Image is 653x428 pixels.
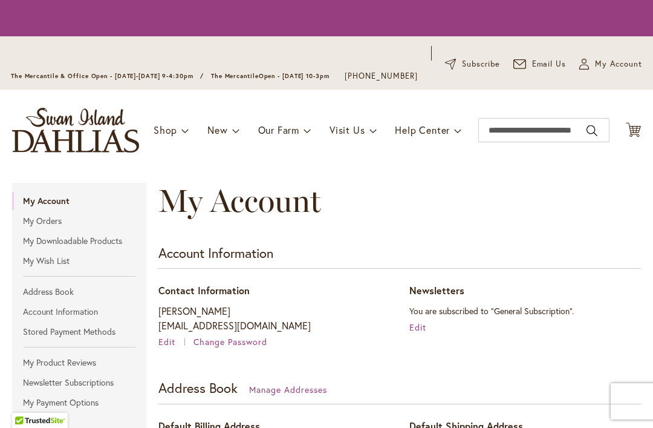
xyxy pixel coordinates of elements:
strong: My Account [12,192,146,210]
a: My Wish List [12,252,146,270]
span: Contact Information [158,284,250,297]
a: [PHONE_NUMBER] [345,70,418,82]
a: Manage Addresses [249,384,327,395]
a: Change Password [193,336,267,347]
a: Account Information [12,303,146,321]
span: New [207,123,227,136]
span: The Mercantile & Office Open - [DATE]-[DATE] 9-4:30pm / The Mercantile [11,72,259,80]
a: store logo [12,108,139,153]
span: Email Us [532,58,567,70]
span: My Account [595,58,642,70]
span: Our Farm [258,123,299,136]
span: My Account [158,182,321,220]
strong: Address Book [158,379,238,397]
a: My Product Reviews [12,354,146,372]
a: My Orders [12,212,146,230]
strong: Account Information [158,244,273,262]
a: Newsletter Subscriptions [12,374,146,392]
a: Subscribe [445,58,500,70]
p: You are subscribed to "General Subscription". [409,304,641,318]
a: My Payment Options [12,393,146,412]
a: My Downloadable Products [12,232,146,250]
span: Edit [158,336,175,347]
button: My Account [579,58,642,70]
span: Shop [154,123,177,136]
p: [PERSON_NAME] [EMAIL_ADDRESS][DOMAIN_NAME] [158,304,390,333]
a: Edit [409,321,426,333]
span: Newsletters [409,284,464,297]
a: Stored Payment Methods [12,323,146,341]
iframe: Launch Accessibility Center [9,385,43,419]
span: Open - [DATE] 10-3pm [259,72,330,80]
span: Help Center [395,123,450,136]
a: Address Book [12,283,146,301]
span: Visit Us [330,123,365,136]
a: Edit [158,336,191,347]
a: Email Us [513,58,567,70]
button: Search [586,121,597,140]
span: Subscribe [462,58,500,70]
